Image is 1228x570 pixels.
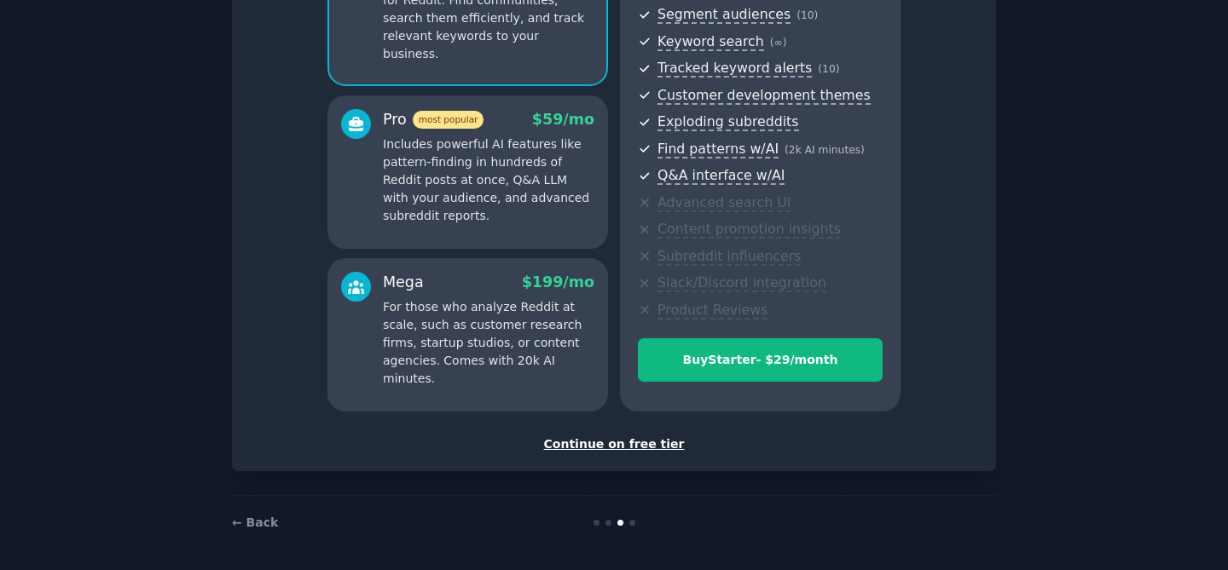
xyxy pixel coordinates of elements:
span: Product Reviews [657,302,767,320]
span: Tracked keyword alerts [657,60,812,78]
span: Segment audiences [657,6,791,24]
span: Exploding subreddits [657,113,798,131]
span: ( 2k AI minutes ) [785,144,865,156]
span: Subreddit influencers [657,248,801,266]
span: ( 10 ) [818,63,839,75]
span: Customer development themes [657,87,871,105]
span: Keyword search [657,33,764,51]
div: Buy Starter - $ 29 /month [639,351,882,369]
button: BuyStarter- $29/month [638,338,883,382]
span: Slack/Discord integration [657,274,826,292]
div: Continue on free tier [250,435,978,453]
span: $ 59 /mo [532,111,594,128]
div: Mega [383,272,424,293]
span: ( 10 ) [796,9,818,21]
a: ← Back [232,515,278,529]
span: most popular [413,111,484,129]
span: Advanced search UI [657,194,791,212]
span: $ 199 /mo [522,273,594,291]
div: Pro [383,109,484,130]
span: Q&A interface w/AI [657,167,785,185]
p: For those who analyze Reddit at scale, such as customer research firms, startup studios, or conte... [383,298,594,388]
p: Includes powerful AI features like pattern-finding in hundreds of Reddit posts at once, Q&A LLM w... [383,135,594,225]
span: ( ∞ ) [770,37,787,49]
span: Content promotion insights [657,221,841,239]
span: Find patterns w/AI [657,141,779,158]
